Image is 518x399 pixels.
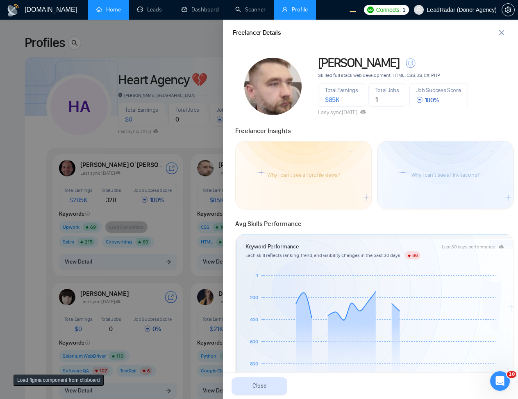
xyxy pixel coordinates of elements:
[235,220,302,228] span: Avg Skills Performance
[412,252,418,258] span: 86
[502,7,514,13] span: setting
[376,5,401,14] span: Connects:
[495,29,508,36] span: close
[367,7,374,13] img: upwork-logo.png
[495,26,508,39] button: close
[411,172,479,178] article: Why i can't see all invitations?
[416,87,461,94] span: Job Success Score
[318,109,366,116] span: Lasy sync [DATE]
[232,377,287,395] button: Close
[375,87,399,94] span: Total Jobs
[416,96,439,104] span: 100 %
[250,361,259,367] tspan: 800
[325,96,339,104] span: $ 85K
[245,242,298,251] article: Keyword Performance
[244,58,302,115] img: c1GnP6tI2fZeTQoaPakNCGSbttlxY96JpySOFKoxqjpGQPglbqihd6ZgYHuU04B040
[318,72,440,78] span: Skilled full stack web development: HTML, CSS, JS, C#, PHP
[252,381,266,390] span: Close
[292,6,308,13] span: Profile
[502,7,515,13] a: setting
[375,96,378,104] span: 1
[245,251,504,259] article: Each skill reflects ranking, trend, and visibility changes in the past 30 days.
[250,339,259,345] tspan: 600
[7,4,20,17] img: logo
[318,56,468,70] a: [PERSON_NAME]
[137,6,165,13] a: messageLeads
[325,87,358,94] span: Total Earnings
[256,273,258,279] tspan: 1
[182,6,219,13] a: dashboardDashboard
[250,317,259,322] tspan: 400
[507,371,516,378] span: 10
[235,6,266,13] a: searchScanner
[96,6,121,13] a: homeHome
[282,7,288,12] span: user
[318,56,399,70] span: [PERSON_NAME]
[502,3,515,16] button: setting
[250,295,259,300] tspan: 200
[267,172,340,178] article: Why i can't see all profile views?
[490,371,510,391] iframe: Intercom live chat
[402,5,406,14] span: 1
[416,7,422,13] span: user
[235,127,291,135] span: Freelancer Insights
[233,28,281,38] div: Freelancer Details
[442,244,495,249] div: Last 30 days performance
